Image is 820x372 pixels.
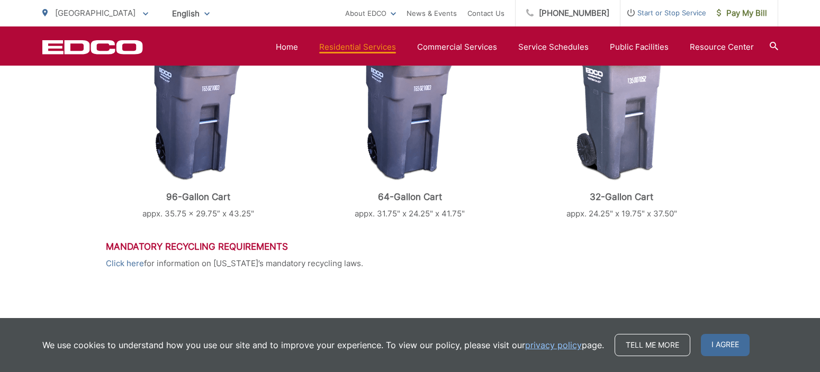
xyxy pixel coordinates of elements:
p: 32-Gallon Cart [529,192,714,202]
a: Service Schedules [518,41,589,53]
p: for information on [US_STATE]’s mandatory recycling laws. [106,257,715,270]
a: Commercial Services [417,41,497,53]
span: Pay My Bill [717,7,767,20]
p: appx. 24.25" x 19.75" x 37.50" [529,207,714,220]
a: privacy policy [525,339,582,351]
a: Tell me more [615,334,690,356]
span: English [164,4,218,23]
img: cart-trash.png [361,43,459,181]
a: Public Facilities [610,41,669,53]
p: appx. 35.75 x 29.75” x 43.25" [106,207,291,220]
p: appx. 31.75" x 24.25" x 41.75" [317,207,502,220]
a: About EDCO [345,7,396,20]
a: Click here [106,257,144,270]
p: 64-Gallon Cart [317,192,502,202]
a: EDCD logo. Return to the homepage. [42,40,143,55]
img: cart-trash.png [149,43,247,181]
p: We use cookies to understand how you use our site and to improve your experience. To view our pol... [42,339,604,351]
a: Residential Services [319,41,396,53]
h3: Mandatory Recycling Requirements [106,241,715,252]
a: Home [276,41,298,53]
img: cart-trash-32.png [575,43,669,181]
span: [GEOGRAPHIC_DATA] [55,8,136,18]
a: News & Events [407,7,457,20]
p: 96-Gallon Cart [106,192,291,202]
a: Resource Center [690,41,754,53]
a: Contact Us [467,7,504,20]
